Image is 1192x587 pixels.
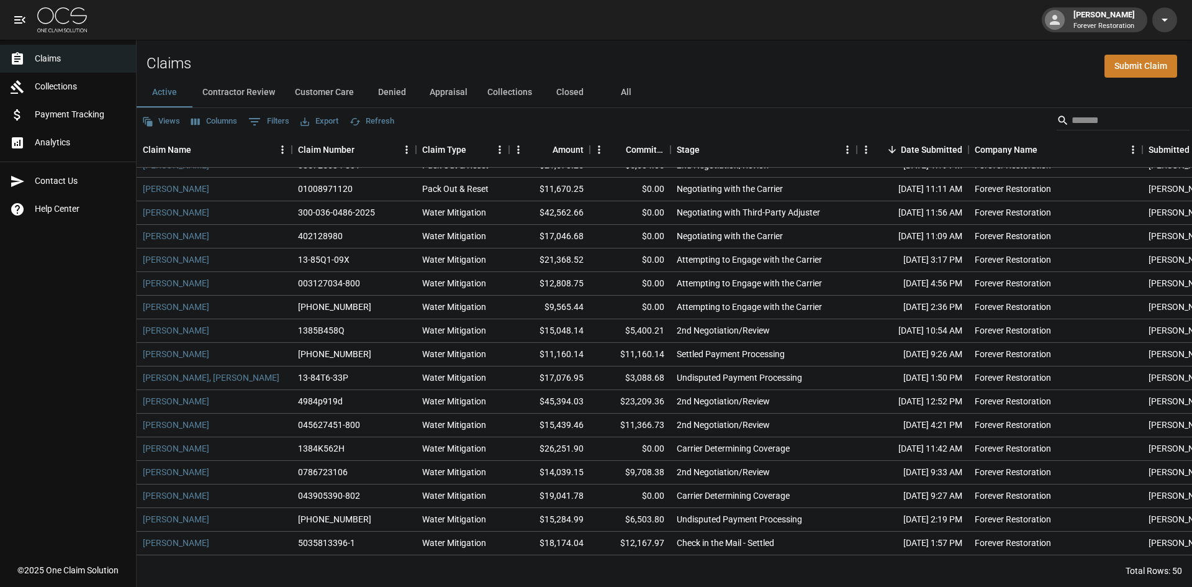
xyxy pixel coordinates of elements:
div: Water Mitigation [422,253,486,266]
div: Claim Number [292,132,416,167]
button: Collections [477,78,542,107]
div: 045627451-800 [298,419,360,431]
div: 13-84T6-33P [298,371,348,384]
div: [DATE] 4:21 PM [857,414,968,437]
div: Water Mitigation [422,395,486,407]
div: Attempting to Engage with the Carrier [677,301,822,313]
button: Menu [857,140,875,159]
button: Contractor Review [192,78,285,107]
button: open drawer [7,7,32,32]
a: [PERSON_NAME] [143,301,209,313]
div: [DATE] 11:11 AM [857,178,968,201]
div: $21,368.52 [509,248,590,272]
div: [DATE] 9:27 AM [857,485,968,508]
h2: Claims [147,55,191,73]
div: $0.00 [590,485,670,508]
a: [PERSON_NAME] [143,419,209,431]
img: ocs-logo-white-transparent.png [37,7,87,32]
div: $6,503.80 [590,508,670,532]
div: Negotiating with the Carrier [677,230,783,242]
div: [DATE] 3:17 PM [857,248,968,272]
div: Forever Restoration [975,371,1051,384]
div: Water Mitigation [422,371,486,384]
div: $23,209.36 [590,390,670,414]
div: [DATE] 11:42 AM [857,437,968,461]
div: 01-008-877531 [298,348,371,360]
div: Carrier Determining Coverage [677,489,790,502]
div: Forever Restoration [975,395,1051,407]
button: Sort [535,141,553,158]
button: All [598,78,654,107]
button: Sort [608,141,626,158]
div: [DATE] 11:09 AM [857,225,968,248]
div: Claim Name [143,132,191,167]
div: Water Mitigation [422,348,486,360]
div: Water Mitigation [422,537,486,549]
a: [PERSON_NAME] [143,513,209,526]
div: Water Mitigation [422,206,486,219]
button: Sort [1037,141,1055,158]
div: 402128980 [298,230,343,242]
span: Collections [35,80,126,93]
div: Claim Name [137,132,292,167]
div: Claim Number [298,132,354,167]
div: $12,167.97 [590,532,670,555]
div: Negotiating with the Carrier [677,183,783,195]
button: Closed [542,78,598,107]
a: [PERSON_NAME] [143,395,209,407]
button: Menu [490,140,509,159]
div: Carrier Determining Coverage [677,442,790,455]
div: Committed Amount [626,132,664,167]
div: 2nd Negotiation/Review [677,466,770,478]
div: $0.00 [590,201,670,225]
div: 003127034-800 [298,277,360,289]
div: $5,400.21 [590,319,670,343]
div: [PERSON_NAME] [1068,9,1140,31]
button: Active [137,78,192,107]
div: Stage [670,132,857,167]
div: Forever Restoration [975,489,1051,502]
a: [PERSON_NAME] [143,324,209,337]
div: Water Mitigation [422,419,486,431]
div: $9,565.44 [509,296,590,319]
button: Customer Care [285,78,364,107]
div: Date Submitted [857,132,968,167]
div: Attempting to Engage with the Carrier [677,277,822,289]
div: [DATE] 10:54 AM [857,319,968,343]
button: Select columns [188,112,240,131]
div: $15,284.99 [509,508,590,532]
a: [PERSON_NAME] [143,277,209,289]
div: Forever Restoration [975,537,1051,549]
div: $42,562.66 [509,201,590,225]
div: Check in the Mail - Settled [677,537,774,549]
div: $17,046.68 [509,225,590,248]
div: Negotiating with Third-Party Adjuster [677,206,820,219]
a: [PERSON_NAME] [143,442,209,455]
div: 5035813396-1 [298,537,355,549]
div: $14,039.15 [509,461,590,485]
div: [DATE] 1:57 PM [857,532,968,555]
div: 13-85Q1-09X [298,253,350,266]
a: [PERSON_NAME] [143,537,209,549]
button: Show filters [245,112,292,132]
div: Undisputed Payment Processing [677,513,802,526]
div: [DATE] 12:52 PM [857,390,968,414]
button: Refresh [346,112,397,131]
p: Forever Restoration [1073,21,1135,32]
div: Forever Restoration [975,301,1051,313]
div: $0.00 [590,225,670,248]
div: $0.00 [590,272,670,296]
div: $0.00 [590,178,670,201]
div: $26,251.90 [509,437,590,461]
span: Claims [35,52,126,65]
div: $0.00 [590,248,670,272]
div: $0.00 [590,437,670,461]
div: $15,048.14 [509,319,590,343]
a: [PERSON_NAME] [143,206,209,219]
div: Claim Type [422,132,466,167]
div: Company Name [968,132,1142,167]
button: Menu [1124,140,1142,159]
div: [DATE] 1:50 PM [857,366,968,390]
a: [PERSON_NAME] [143,230,209,242]
a: [PERSON_NAME], [PERSON_NAME] [143,371,279,384]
